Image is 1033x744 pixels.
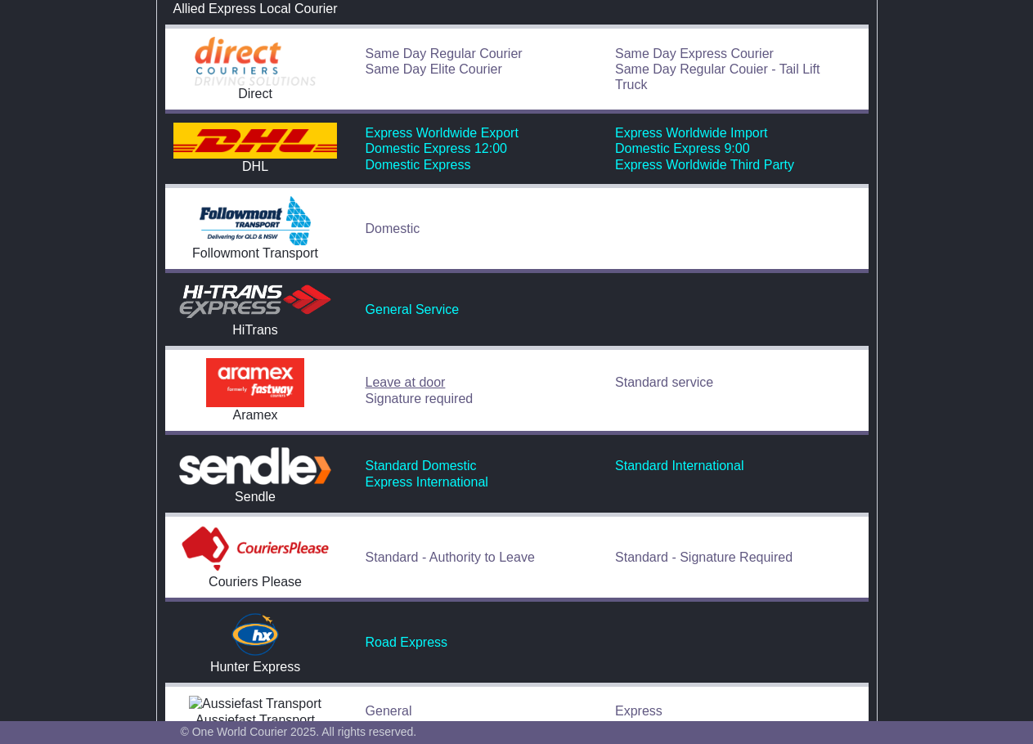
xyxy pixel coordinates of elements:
a: Express [615,704,662,718]
a: Domestic [366,222,420,235]
a: Standard Domestic [366,459,477,473]
div: Couriers Please [173,574,338,589]
div: Aussiefast Transport [173,712,338,728]
a: General [366,704,412,718]
img: DHL [173,123,337,159]
a: Express Worldwide Export [366,126,519,140]
div: DHL [173,159,338,174]
a: Same Day Regular Courier [366,47,523,61]
a: Same Day Elite Courier [366,62,502,76]
div: HiTrans [173,322,338,338]
a: General Service [366,303,460,316]
div: Followmont Transport [173,245,338,261]
a: Standard - Signature Required [615,550,793,564]
img: Direct [195,37,316,86]
div: Aramex [173,407,338,423]
div: Direct [173,86,338,101]
a: Standard - Authority to Leave [366,550,535,564]
img: Sendle [173,443,337,488]
img: Aussiefast Transport [189,696,321,711]
a: Same Day Express Courier [615,47,774,61]
img: Hunter Express [228,610,282,659]
img: HiTrans [173,281,337,322]
span: © One World Courier 2025. All rights reserved. [181,725,417,738]
img: Aramex [206,358,304,407]
div: Sendle [173,489,338,504]
a: Express Worldwide Import [615,126,767,140]
a: Same Day Regular Couier - Tail Lift Truck [615,62,820,92]
div: Allied Express Local Courier [173,1,338,16]
div: Hunter Express [173,659,338,675]
a: Leave at door [366,375,446,389]
a: Express Worldwide Third Party [615,158,794,172]
a: Road Express [366,635,448,649]
a: Domestic Express 9:00 [615,141,750,155]
a: Domestic Express 12:00 [366,141,507,155]
a: Express International [366,475,488,489]
a: Signature required [366,392,474,406]
a: Domestic Express [366,158,471,172]
a: Standard International [615,459,743,473]
img: Couriers Please [178,525,333,574]
img: Followmont Transport [200,196,312,245]
a: Standard service [615,375,713,389]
